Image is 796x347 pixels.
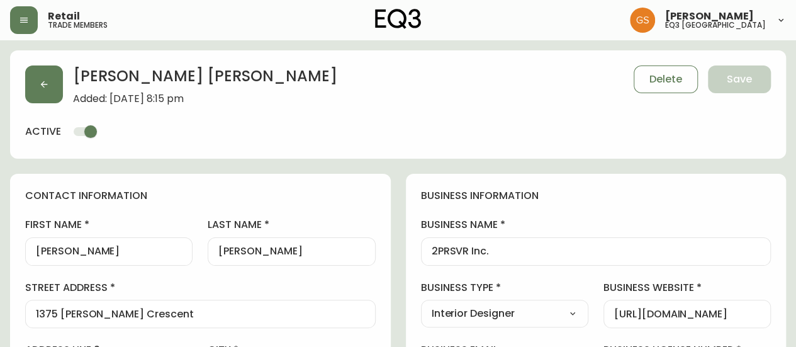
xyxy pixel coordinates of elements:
[421,218,771,232] label: business name
[630,8,655,33] img: 6b403d9c54a9a0c30f681d41f5fc2571
[25,218,193,232] label: first name
[73,65,337,93] h2: [PERSON_NAME] [PERSON_NAME]
[665,21,766,29] h5: eq3 [GEOGRAPHIC_DATA]
[649,72,682,86] span: Delete
[634,65,698,93] button: Delete
[375,9,422,29] img: logo
[25,189,376,203] h4: contact information
[665,11,754,21] span: [PERSON_NAME]
[48,21,108,29] h5: trade members
[48,11,80,21] span: Retail
[25,281,376,295] label: street address
[25,125,61,139] h4: active
[614,308,760,320] input: https://www.designshop.com
[73,93,337,105] span: Added: [DATE] 8:15 pm
[421,189,771,203] h4: business information
[208,218,375,232] label: last name
[421,281,588,295] label: business type
[603,281,771,295] label: business website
